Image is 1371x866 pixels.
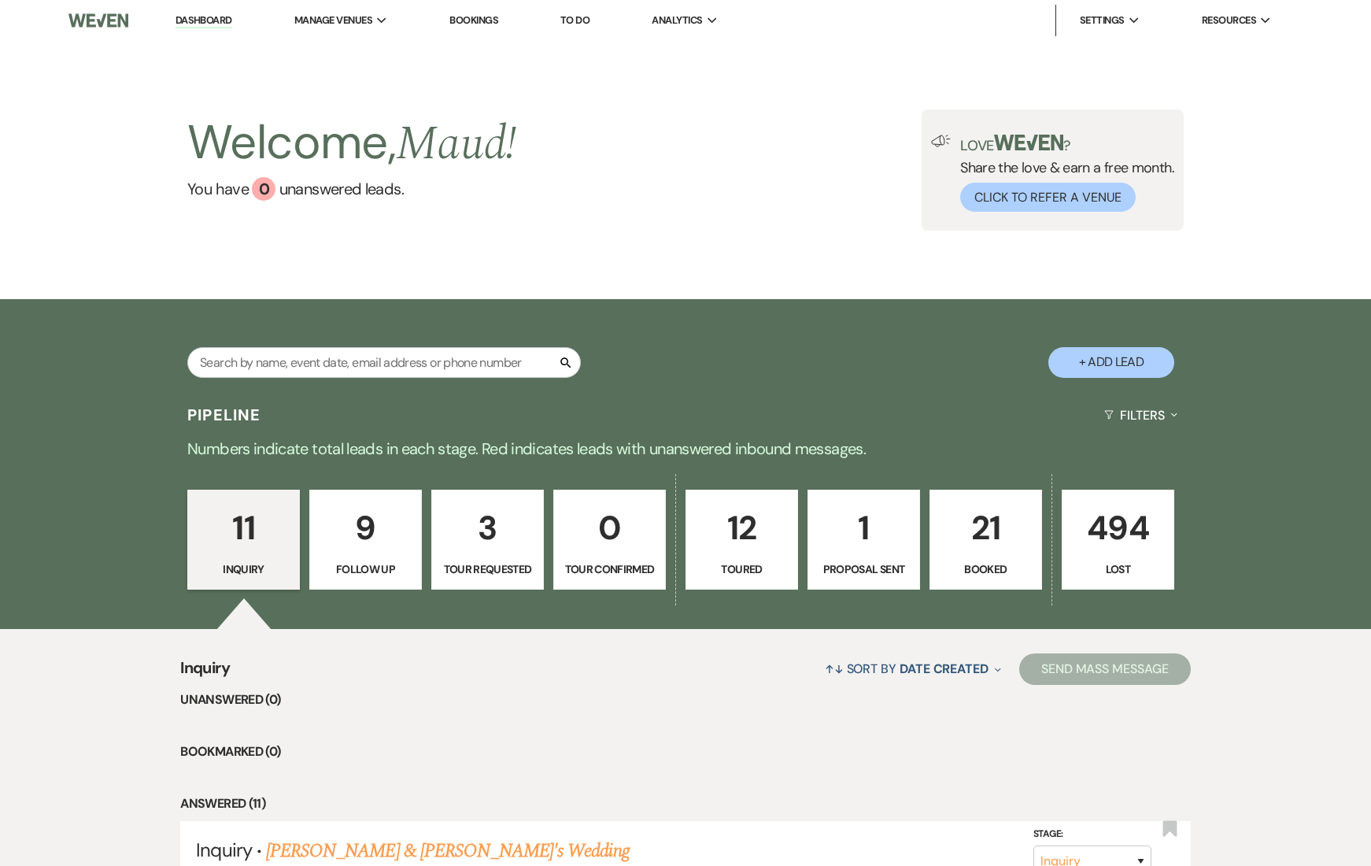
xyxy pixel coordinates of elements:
[900,661,989,677] span: Date Created
[807,490,920,590] a: 1Proposal Sent
[1202,13,1256,28] span: Resources
[449,13,498,27] a: Bookings
[180,794,1190,814] li: Answered (11)
[940,501,1032,554] p: 21
[176,13,232,28] a: Dashboard
[652,13,702,28] span: Analytics
[309,490,422,590] a: 9Follow Up
[442,561,534,578] p: Tour Requested
[929,490,1042,590] a: 21Booked
[1072,501,1164,554] p: 494
[68,4,128,37] img: Weven Logo
[685,490,798,590] a: 12Toured
[951,135,1174,212] div: Share the love & earn a free month.
[119,436,1252,461] p: Numbers indicate total leads in each stage. Red indicates leads with unanswered inbound messages.
[1072,561,1164,578] p: Lost
[187,177,517,201] a: You have 0 unanswered leads.
[1080,13,1125,28] span: Settings
[180,690,1190,710] li: Unanswered (0)
[1098,394,1184,436] button: Filters
[819,648,1007,690] button: Sort By Date Created
[994,135,1064,150] img: weven-logo-green.svg
[252,177,275,201] div: 0
[294,13,372,28] span: Manage Venues
[266,837,630,865] a: [PERSON_NAME] & [PERSON_NAME]'s Wedding
[442,501,534,554] p: 3
[940,561,1032,578] p: Booked
[1062,490,1174,590] a: 494Lost
[560,13,589,27] a: To Do
[320,561,412,578] p: Follow Up
[825,661,844,677] span: ↑↓
[1033,826,1151,843] label: Stage:
[180,656,230,690] span: Inquiry
[187,490,300,590] a: 11Inquiry
[187,109,517,177] h2: Welcome,
[198,501,290,554] p: 11
[180,742,1190,762] li: Bookmarked (0)
[396,108,517,180] span: Maud !
[564,501,656,554] p: 0
[818,561,910,578] p: Proposal Sent
[320,501,412,554] p: 9
[696,501,788,554] p: 12
[960,183,1136,212] button: Click to Refer a Venue
[931,135,951,147] img: loud-speaker-illustration.svg
[960,135,1174,153] p: Love ?
[818,501,910,554] p: 1
[187,347,581,378] input: Search by name, event date, email address or phone number
[1019,653,1191,685] button: Send Mass Message
[696,561,788,578] p: Toured
[553,490,666,590] a: 0Tour Confirmed
[431,490,544,590] a: 3Tour Requested
[196,838,251,862] span: Inquiry
[564,561,656,578] p: Tour Confirmed
[1048,347,1174,378] button: + Add Lead
[187,404,261,426] h3: Pipeline
[198,561,290,578] p: Inquiry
